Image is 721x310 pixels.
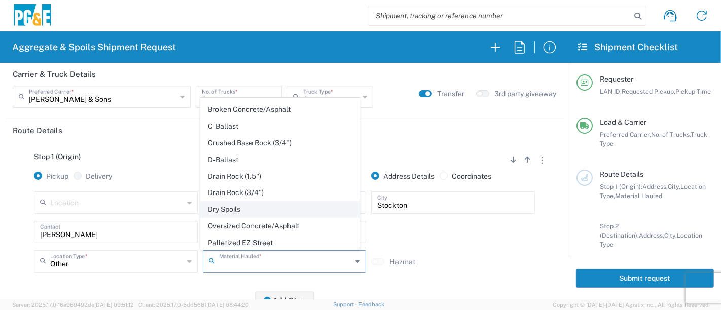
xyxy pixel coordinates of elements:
span: [DATE] 09:51:12 [94,302,134,308]
span: Client: 2025.17.0-5dd568f [138,302,249,308]
span: Server: 2025.17.0-16a969492de [12,302,134,308]
label: Hazmat [389,257,415,266]
h2: Aggregate & Spoils Shipment Request [12,41,176,53]
a: Support [333,301,358,307]
span: No. of Trucks, [651,131,691,138]
label: Coordinates [440,172,491,181]
img: pge [12,4,53,28]
span: Stop 1 (Origin): [600,183,642,190]
span: [DATE] 08:44:20 [206,302,249,308]
span: D-Ballast [201,152,359,168]
span: City, [664,231,677,239]
label: Transfer [437,89,465,98]
h2: Carrier & Truck Details [13,69,96,80]
span: Address, [639,231,664,239]
span: Stop 1 (Origin) [34,152,81,161]
input: Shipment, tracking or reference number [368,6,631,25]
span: Oversized Concrete/Asphalt [201,218,359,234]
span: Requested Pickup, [622,88,675,95]
span: Requester [600,75,633,83]
span: Palletized EZ Street [201,235,359,251]
span: Broken Concrete/Asphalt [201,102,359,118]
span: Dry Spoils [201,202,359,217]
label: Address Details [371,172,435,181]
label: 3rd party giveaway [494,89,556,98]
button: Add Stop [255,291,314,310]
a: Feedback [358,301,384,307]
span: Preferred Carrier, [600,131,651,138]
span: Copyright © [DATE]-[DATE] Agistix Inc., All Rights Reserved [553,300,709,309]
span: Pickup Time [675,88,711,95]
h2: Route Details [13,126,62,136]
span: Load & Carrier [600,118,646,126]
h2: Shipment Checklist [578,41,678,53]
span: Stop 2 (Destination): [600,222,639,239]
span: Material Hauled [615,192,662,200]
span: C-Ballast [201,119,359,134]
span: City, [668,183,680,190]
span: Route Details [600,170,643,178]
span: Drain Rock (1.5") [201,169,359,184]
span: Drain Rock (3/4") [201,185,359,201]
span: LAN ID, [600,88,622,95]
span: Crushed Base Rock (3/4") [201,135,359,151]
span: Address, [642,183,668,190]
button: Submit request [576,269,714,288]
